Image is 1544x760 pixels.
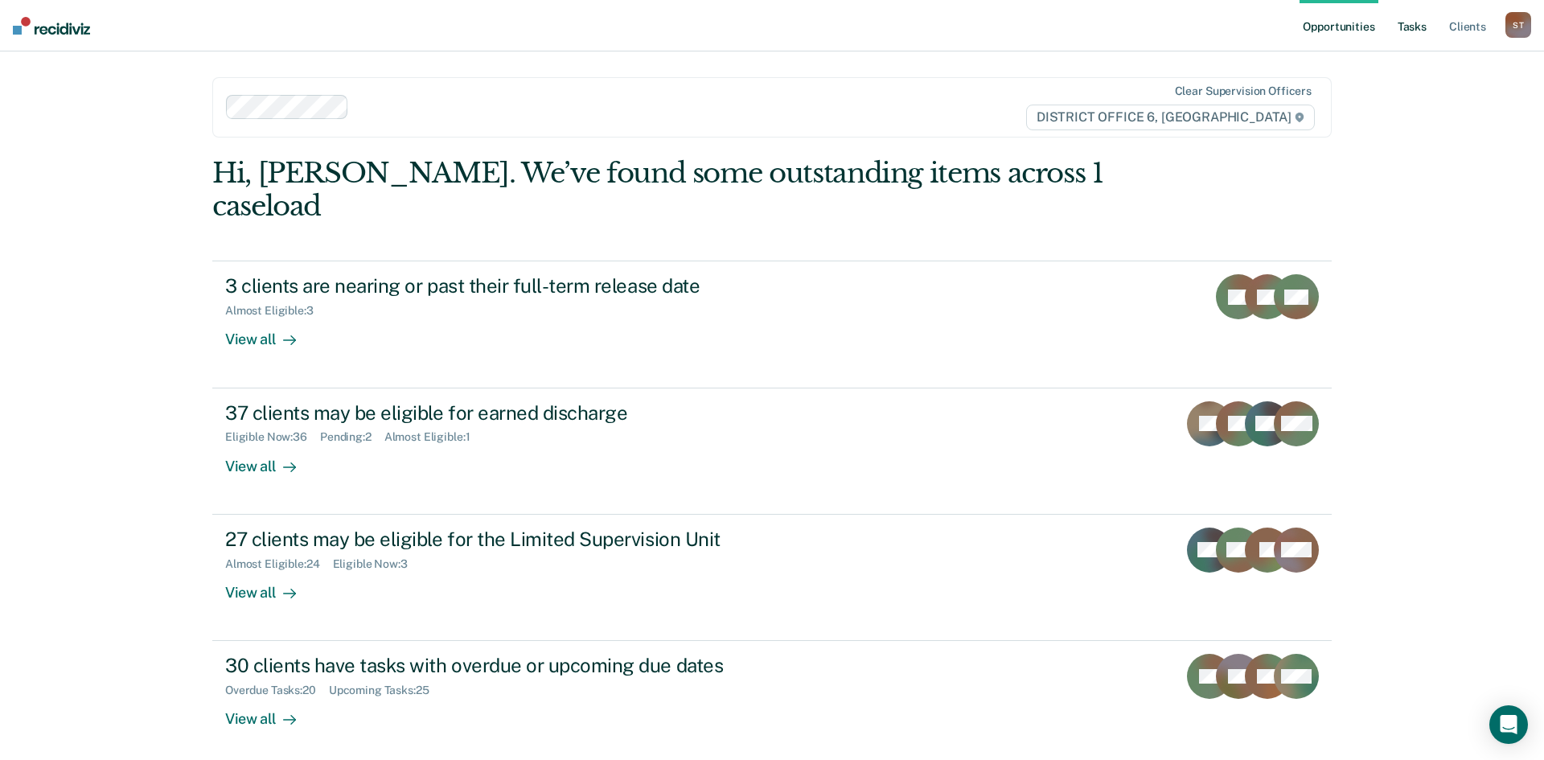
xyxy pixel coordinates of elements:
div: S T [1505,12,1531,38]
div: 30 clients have tasks with overdue or upcoming due dates [225,654,790,677]
span: DISTRICT OFFICE 6, [GEOGRAPHIC_DATA] [1026,105,1315,130]
div: Upcoming Tasks : 25 [329,684,442,697]
div: Hi, [PERSON_NAME]. We’ve found some outstanding items across 1 caseload [212,157,1108,223]
div: Eligible Now : 3 [333,557,421,571]
div: View all [225,697,315,729]
a: 3 clients are nearing or past their full-term release dateAlmost Eligible:3View all [212,261,1332,388]
div: Almost Eligible : 3 [225,304,326,318]
a: 27 clients may be eligible for the Limited Supervision UnitAlmost Eligible:24Eligible Now:3View all [212,515,1332,641]
div: Almost Eligible : 1 [384,430,483,444]
div: 27 clients may be eligible for the Limited Supervision Unit [225,528,790,551]
div: Almost Eligible : 24 [225,557,333,571]
div: Clear supervision officers [1175,84,1312,98]
div: Eligible Now : 36 [225,430,320,444]
div: Pending : 2 [320,430,384,444]
button: ST [1505,12,1531,38]
div: Overdue Tasks : 20 [225,684,329,697]
div: 3 clients are nearing or past their full-term release date [225,274,790,298]
img: Recidiviz [13,17,90,35]
div: 37 clients may be eligible for earned discharge [225,401,790,425]
div: View all [225,570,315,602]
div: View all [225,444,315,475]
div: View all [225,318,315,349]
a: 37 clients may be eligible for earned dischargeEligible Now:36Pending:2Almost Eligible:1View all [212,388,1332,515]
div: Open Intercom Messenger [1489,705,1528,744]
